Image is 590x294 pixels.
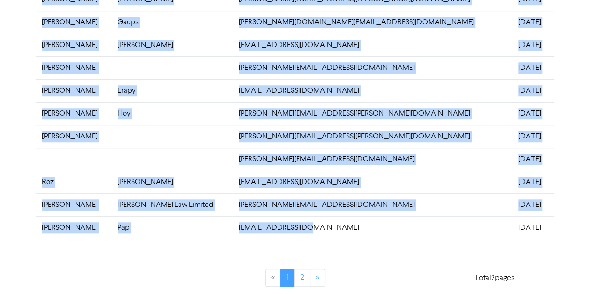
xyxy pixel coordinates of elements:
[36,171,112,193] td: Roz
[513,34,554,56] td: [DATE]
[36,125,112,148] td: [PERSON_NAME]
[233,216,513,239] td: [EMAIL_ADDRESS][DOMAIN_NAME]
[233,171,513,193] td: [EMAIL_ADDRESS][DOMAIN_NAME]
[310,269,325,287] a: »
[233,148,513,171] td: [PERSON_NAME][EMAIL_ADDRESS][DOMAIN_NAME]
[294,269,310,287] a: Page 2
[233,56,513,79] td: [PERSON_NAME][EMAIL_ADDRESS][DOMAIN_NAME]
[233,11,513,34] td: [PERSON_NAME][DOMAIN_NAME][EMAIL_ADDRESS][DOMAIN_NAME]
[36,56,112,79] td: [PERSON_NAME]
[513,11,554,34] td: [DATE]
[36,193,112,216] td: [PERSON_NAME]
[513,216,554,239] td: [DATE]
[36,34,112,56] td: [PERSON_NAME]
[112,216,233,239] td: Pap
[233,102,513,125] td: [PERSON_NAME][EMAIL_ADDRESS][PERSON_NAME][DOMAIN_NAME]
[543,249,590,294] iframe: Chat Widget
[112,79,233,102] td: Erapy
[36,102,112,125] td: [PERSON_NAME]
[36,79,112,102] td: [PERSON_NAME]
[513,193,554,216] td: [DATE]
[513,56,554,79] td: [DATE]
[513,125,554,148] td: [DATE]
[36,216,112,239] td: [PERSON_NAME]
[474,273,514,284] p: Total 2 pages
[112,171,233,193] td: [PERSON_NAME]
[513,79,554,102] td: [DATE]
[233,34,513,56] td: [EMAIL_ADDRESS][DOMAIN_NAME]
[112,193,233,216] td: [PERSON_NAME] Law Limited
[233,79,513,102] td: [EMAIL_ADDRESS][DOMAIN_NAME]
[280,269,295,287] a: Page 1 is your current page
[112,34,233,56] td: [PERSON_NAME]
[513,148,554,171] td: [DATE]
[112,102,233,125] td: Hoy
[513,102,554,125] td: [DATE]
[233,193,513,216] td: [PERSON_NAME][EMAIL_ADDRESS][DOMAIN_NAME]
[513,171,554,193] td: [DATE]
[112,11,233,34] td: Gaups
[233,125,513,148] td: [PERSON_NAME][EMAIL_ADDRESS][PERSON_NAME][DOMAIN_NAME]
[36,11,112,34] td: [PERSON_NAME]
